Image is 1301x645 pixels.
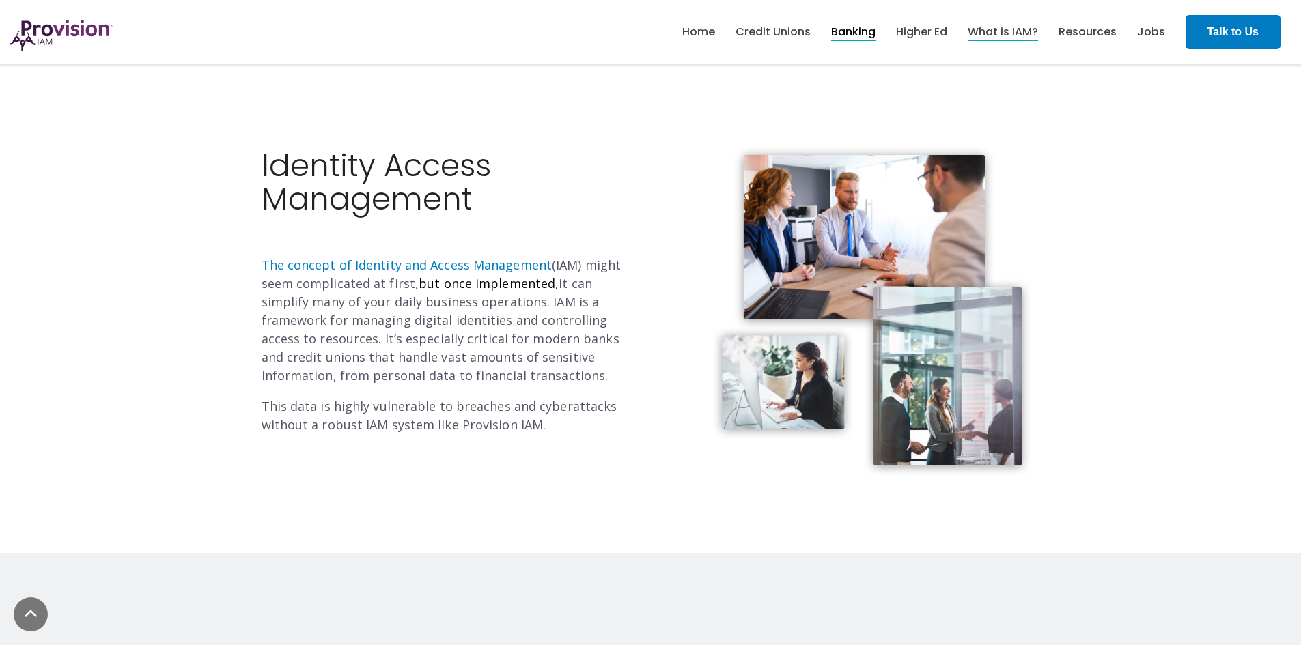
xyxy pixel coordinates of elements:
img: photos@2x (1) [661,111,1040,485]
a: Jobs [1137,20,1165,44]
p: This data is highly vulnerable to breaches and cyberattacks without a robust IAM system like Prov... [262,397,641,434]
img: ProvisionIAM-Logo-Purple [10,20,113,51]
h2: Identity Access Management [262,149,641,250]
p: (IAM) might seem complicated at first, it can simplify many of your daily business operations. IA... [262,256,641,385]
a: Talk to Us [1186,15,1281,49]
a: What is IAM? [968,20,1038,44]
a: Banking [831,20,876,44]
strong: Talk to Us [1207,26,1259,38]
a: The concept of Identity and Access Management [262,257,552,273]
a: Credit Unions [736,20,811,44]
a: Higher Ed [896,20,947,44]
a: Resources [1059,20,1117,44]
a: Home [682,20,715,44]
span: but once implemented, [419,275,559,291]
nav: menu [672,10,1175,54]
